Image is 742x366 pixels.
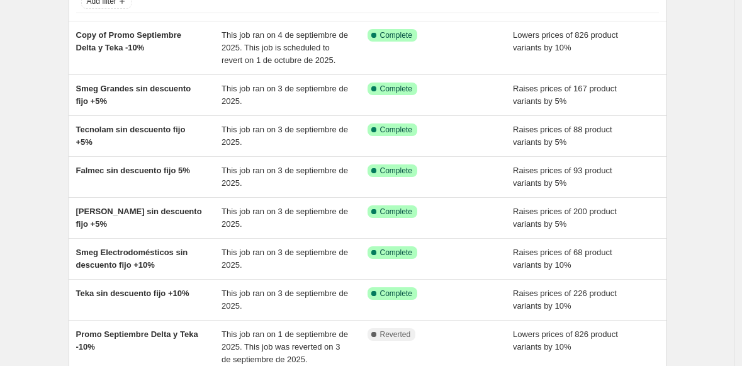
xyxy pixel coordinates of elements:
span: Raises prices of 93 product variants by 5% [513,166,612,188]
span: Lowers prices of 826 product variants by 10% [513,30,618,52]
span: Smeg Grandes sin descuento fijo +5% [76,84,191,106]
span: This job ran on 3 de septiembre de 2025. [222,84,348,106]
span: This job ran on 3 de septiembre de 2025. [222,248,348,270]
span: [PERSON_NAME] sin descuento fijo +5% [76,207,202,229]
span: Reverted [380,329,411,340]
span: Raises prices of 88 product variants by 5% [513,125,612,147]
span: Raises prices of 68 product variants by 10% [513,248,612,270]
span: Raises prices of 167 product variants by 5% [513,84,617,106]
span: Complete [380,30,412,40]
span: This job ran on 3 de septiembre de 2025. [222,207,348,229]
span: Lowers prices of 826 product variants by 10% [513,329,618,352]
span: Raises prices of 226 product variants by 10% [513,289,617,311]
span: Falmec sin descuento fijo 5% [76,166,190,175]
span: Complete [380,125,412,135]
span: This job ran on 4 de septiembre de 2025. This job is scheduled to revert on 1 de octubre de 2025. [222,30,348,65]
span: Teka sin descuento fijo +10% [76,289,189,298]
span: Complete [380,166,412,176]
span: Copy of Promo Septiembre Delta y Teka -10% [76,30,182,52]
span: This job ran on 3 de septiembre de 2025. [222,166,348,188]
span: Complete [380,84,412,94]
span: Raises prices of 200 product variants by 5% [513,207,617,229]
span: This job ran on 1 de septiembre de 2025. This job was reverted on 3 de septiembre de 2025. [222,329,348,364]
span: Complete [380,207,412,217]
span: This job ran on 3 de septiembre de 2025. [222,125,348,147]
span: Complete [380,248,412,258]
span: Tecnolam sin descuento fijo +5% [76,125,186,147]
span: Smeg Electrodomésticos sin descuento fijo +10% [76,248,188,270]
span: This job ran on 3 de septiembre de 2025. [222,289,348,311]
span: Complete [380,289,412,299]
span: Promo Septiembre Delta y Teka -10% [76,329,198,352]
